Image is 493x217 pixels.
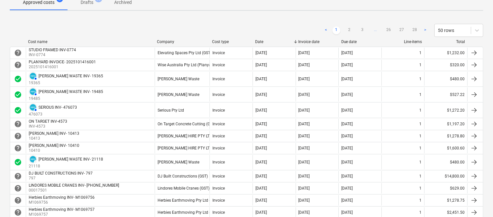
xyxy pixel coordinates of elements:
[255,198,267,203] div: [DATE]
[419,51,422,55] div: 1
[14,91,22,99] div: Invoice was approved
[30,88,36,95] img: xero.svg
[372,26,379,34] a: ...
[158,186,209,191] div: Lindores Mobile Cranes (GST)
[14,91,22,99] span: check_circle
[421,26,429,34] a: Next page
[299,92,310,97] div: [DATE]
[341,174,353,178] div: [DATE]
[424,143,467,153] div: $1,600.60
[424,60,467,70] div: $320.00
[299,146,310,150] div: [DATE]
[29,195,95,200] div: Herbies Earthmoving INV- M1069756
[14,184,22,192] span: help
[332,26,340,34] a: Page 1 is your current page
[158,134,212,138] div: [PERSON_NAME] HIRE PTY LTD
[419,174,422,178] div: 1
[212,146,225,150] div: Invoice
[299,77,310,81] div: [DATE]
[424,72,467,86] div: $480.00
[158,51,212,55] div: Elevating Spaces Pty Ltd (GST)
[419,92,422,97] div: 1
[29,176,94,181] p: 797
[158,63,216,67] div: Wise Australia Pty Ltd (Planyard)
[29,103,37,112] div: Invoice has been synced with Xero and its status is currently AUTHORISED
[424,48,467,58] div: $1,232.00
[212,77,225,81] div: Invoice
[424,103,467,117] div: $1,272.20
[29,87,37,96] div: Invoice has been synced with Xero and its status is currently AUTHORISED
[29,155,37,163] div: Invoice has been synced with Xero and its status is currently DRAFT
[255,108,267,113] div: [DATE]
[341,210,353,215] div: [DATE]
[29,183,119,188] div: LINDORES MOBILE CRANES INV- [PHONE_NUMBER]
[14,184,22,192] div: Invoice is waiting for an approval
[346,26,353,34] a: Page 2
[14,144,22,152] div: Invoice is waiting for an approval
[14,120,22,128] div: Invoice is waiting for an approval
[384,39,422,44] div: Line-items
[212,51,225,55] div: Invoice
[255,134,267,138] div: [DATE]
[158,198,219,203] div: Herbies Earthmoving Pty Ltd (GST)
[341,134,353,138] div: [DATE]
[39,89,103,94] div: [PERSON_NAME] WASTE INV- 19485
[341,160,353,164] div: [DATE]
[299,134,310,138] div: [DATE]
[419,146,422,150] div: 1
[385,26,393,34] a: Page 26
[158,160,199,164] div: [PERSON_NAME] Waste
[419,108,422,113] div: 1
[255,160,267,164] div: [DATE]
[341,186,353,191] div: [DATE]
[14,196,22,204] span: help
[39,105,77,110] div: SERIOUS INV- 476073
[39,74,103,78] div: [PERSON_NAME] WASTE INV- 19365
[29,188,120,193] p: 00017501
[299,63,310,67] div: [DATE]
[14,132,22,140] span: help
[424,183,467,194] div: $629.00
[341,51,353,55] div: [DATE]
[14,158,22,166] div: Invoice was approved
[29,48,76,52] div: STUDIO FRAMED INV-0774
[29,72,37,80] div: Invoice has been synced with Xero and its status is currently AUTHORISED
[14,106,22,114] div: Invoice was approved
[30,73,36,79] img: xero.svg
[212,108,225,113] div: Invoice
[212,134,225,138] div: Invoice
[29,64,97,70] p: 2025101416001
[424,131,467,141] div: $1,278.80
[30,156,36,163] img: xero.svg
[419,198,422,203] div: 1
[212,186,225,191] div: Invoice
[158,122,216,126] div: On Target Concrete Cutting (GST)
[427,39,465,44] div: Total
[255,92,267,97] div: [DATE]
[419,160,422,164] div: 1
[29,131,79,136] div: [PERSON_NAME] INV- 10413
[419,63,422,67] div: 1
[39,157,103,162] div: [PERSON_NAME] WASTE INV- 21118
[14,106,22,114] span: check_circle
[419,122,422,126] div: 1
[341,198,353,203] div: [DATE]
[29,80,103,86] p: 19365
[14,209,22,216] div: Invoice is waiting for an approval
[29,119,67,124] div: ON TARGET INV-4573
[158,174,208,178] div: DJ Built Constructions (GST)
[299,51,310,55] div: [DATE]
[341,122,353,126] div: [DATE]
[460,186,493,217] div: Chat Widget
[158,77,199,81] div: [PERSON_NAME] Waste
[341,92,353,97] div: [DATE]
[14,172,22,180] div: Invoice is waiting for an approval
[212,63,225,67] div: Invoice
[299,108,310,113] div: [DATE]
[29,124,69,129] p: INV-4573
[341,146,353,150] div: [DATE]
[30,104,36,111] img: xero.svg
[341,77,353,81] div: [DATE]
[341,39,379,44] div: Due date
[29,200,96,205] p: M1069756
